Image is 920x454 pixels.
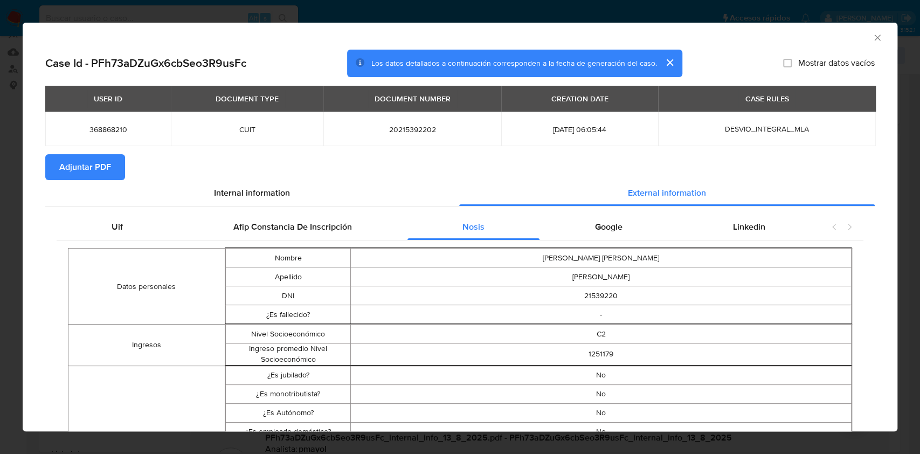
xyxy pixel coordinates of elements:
[351,249,852,267] td: [PERSON_NAME] [PERSON_NAME]
[45,154,125,180] button: Adjuntar PDF
[545,90,615,108] div: CREATION DATE
[351,422,852,441] td: No
[351,366,852,384] td: No
[351,384,852,403] td: No
[209,90,285,108] div: DOCUMENT TYPE
[514,125,645,134] span: [DATE] 06:05:44
[59,155,111,179] span: Adjuntar PDF
[225,366,350,384] td: ¿Es jubilado?
[225,267,350,286] td: Apellido
[214,187,290,199] span: Internal information
[233,221,352,233] span: Afip Constancia De Inscripción
[225,305,350,324] td: ¿Es fallecido?
[351,343,852,365] td: 1251179
[225,403,350,422] td: ¿Es Autónomo?
[628,187,706,199] span: External information
[371,58,656,68] span: Los datos detallados a continuación corresponden a la fecha de generación del caso.
[225,384,350,403] td: ¿Es monotributista?
[45,180,875,206] div: Detailed info
[351,305,852,324] td: -
[733,221,765,233] span: Linkedin
[872,32,882,42] button: Cerrar ventana
[656,50,682,75] button: cerrar
[783,59,792,67] input: Mostrar datos vacíos
[725,123,809,134] span: DESVIO_INTEGRAL_MLA
[112,221,123,233] span: Uif
[336,125,488,134] span: 20215392202
[462,221,485,233] span: Nosis
[87,90,129,108] div: USER ID
[351,325,852,343] td: C2
[225,343,350,365] td: Ingreso promedio Nivel Socioeconómico
[68,325,225,366] td: Ingresos
[184,125,310,134] span: CUIT
[58,125,158,134] span: 368868210
[57,214,820,240] div: Detailed external info
[225,286,350,305] td: DNI
[738,90,795,108] div: CASE RULES
[23,23,897,431] div: closure-recommendation-modal
[368,90,457,108] div: DOCUMENT NUMBER
[68,249,225,325] td: Datos personales
[595,221,622,233] span: Google
[225,422,350,441] td: ¿Es empleado doméstico?
[45,56,246,70] h2: Case Id - PFh73aDZuGx6cbSeo3R9usFc
[351,286,852,305] td: 21539220
[225,249,350,267] td: Nombre
[225,325,350,343] td: Nivel Socioeconómico
[798,58,875,68] span: Mostrar datos vacíos
[351,267,852,286] td: [PERSON_NAME]
[351,403,852,422] td: No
